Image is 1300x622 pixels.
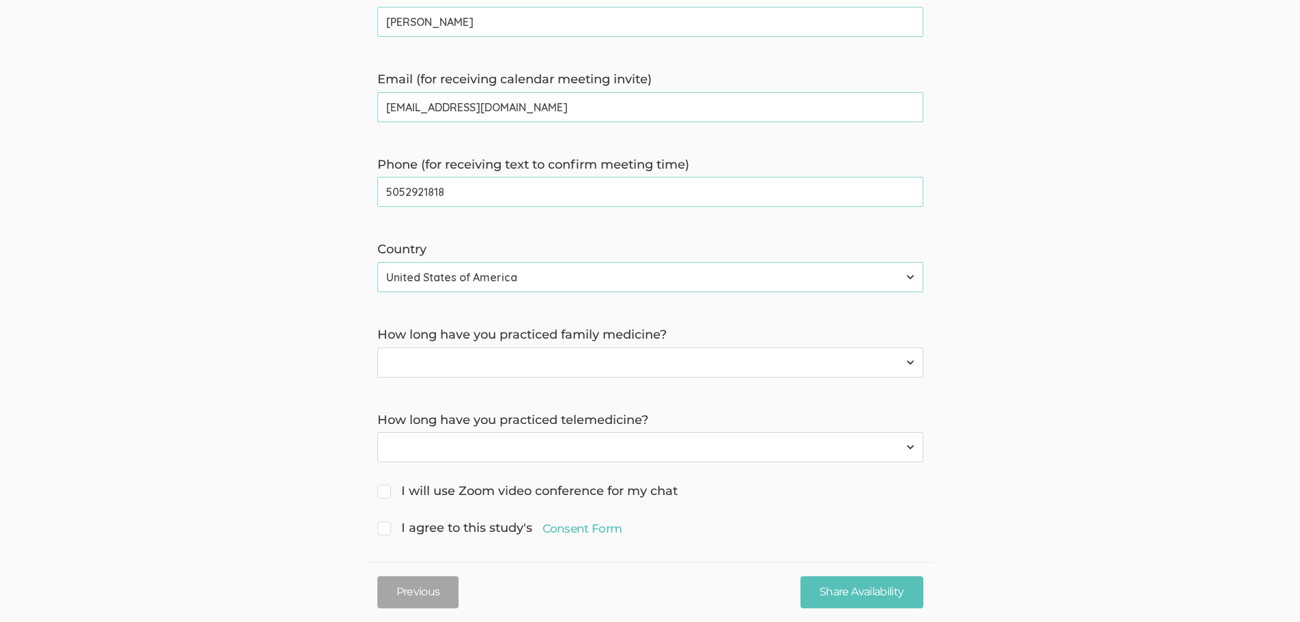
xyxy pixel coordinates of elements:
input: Share Availability [800,576,923,608]
span: I agree to this study's [377,520,622,537]
label: Email (for receiving calendar meeting invite) [377,71,923,89]
a: Consent Form [543,520,622,537]
span: I will use Zoom video conference for my chat [377,483,678,500]
label: How long have you practiced family medicine? [377,326,923,344]
button: Previous [377,576,459,608]
label: How long have you practiced telemedicine? [377,412,923,429]
label: Phone (for receiving text to confirm meeting time) [377,156,923,174]
label: Country [377,241,923,259]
